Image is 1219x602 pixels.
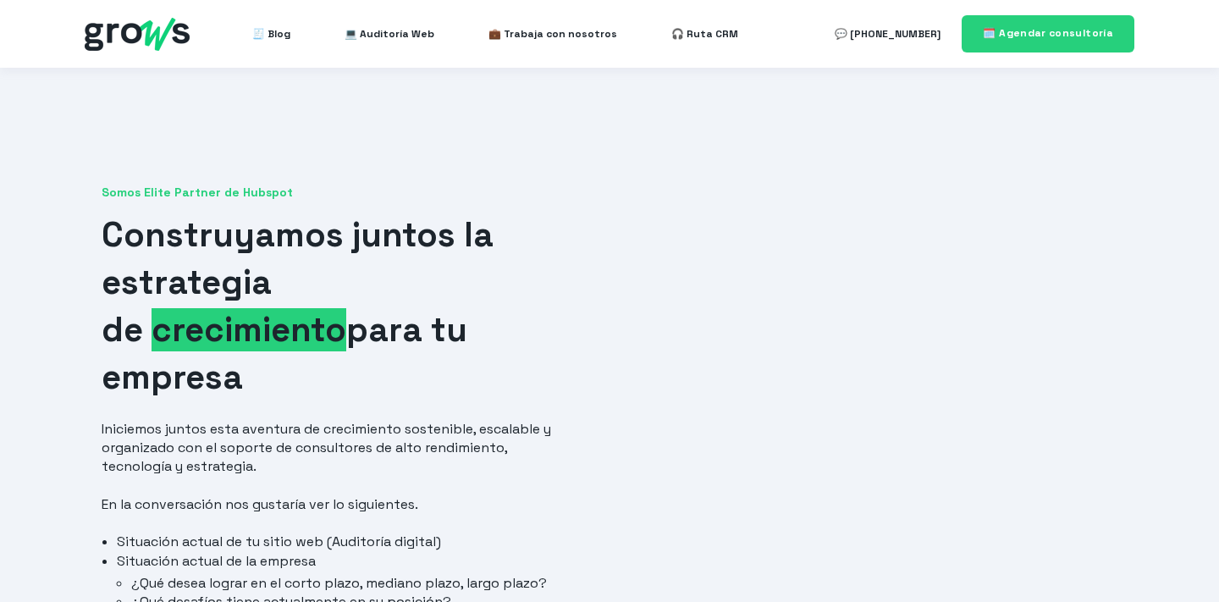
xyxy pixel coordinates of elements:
a: 💻 Auditoría Web [345,17,434,51]
span: Somos Elite Partner de Hubspot [102,185,579,202]
iframe: Chat Widget [1134,521,1219,602]
p: En la conversación nos gustaría ver lo siguientes. [102,495,579,514]
a: 💬 [PHONE_NUMBER] [835,17,940,51]
a: 🎧 Ruta CRM [671,17,738,51]
h1: Construyamos juntos la estrategia de para tu empresa [102,212,579,401]
a: 💼 Trabaja con nosotros [488,17,617,51]
p: Iniciemos juntos esta aventura de crecimiento sostenible, escalable y organizado con el soporte d... [102,420,579,476]
span: crecimiento [152,308,346,351]
a: 🗓️ Agendar consultoría [962,15,1134,52]
li: ¿Qué desea lograr en el corto plazo, mediano plazo, largo plazo? [131,574,579,593]
img: grows - hubspot [85,18,190,51]
li: Situación actual de tu sitio web (Auditoría digital) [117,533,580,551]
span: 🗓️ Agendar consultoría [983,26,1113,40]
a: 🧾 Blog [252,17,290,51]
